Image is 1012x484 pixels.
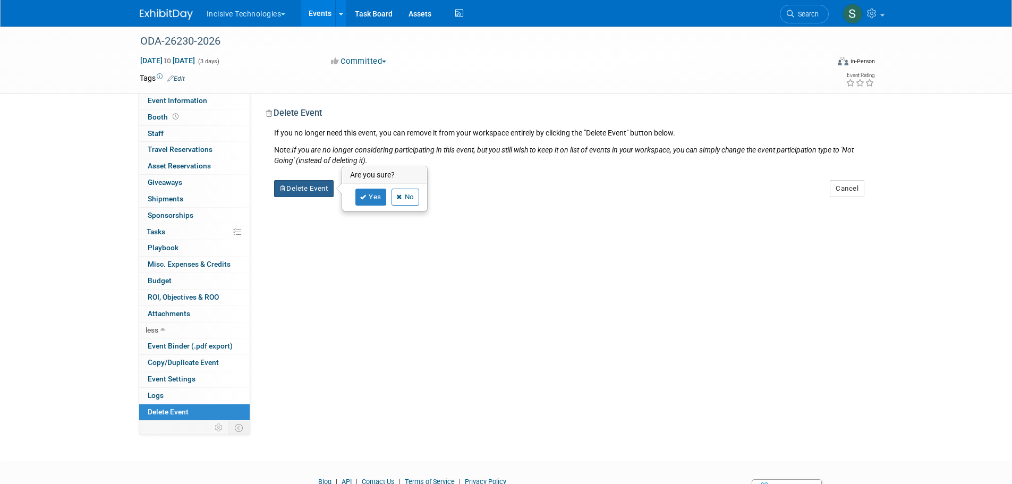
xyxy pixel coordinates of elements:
[139,388,250,404] a: Logs
[139,224,250,240] a: Tasks
[148,178,182,186] span: Giveaways
[148,211,193,219] span: Sponsorships
[139,371,250,387] a: Event Settings
[148,113,181,121] span: Booth
[266,128,865,166] div: If you no longer need this event, you can remove it from your workspace entirely by clicking the ...
[148,358,219,367] span: Copy/Duplicate Event
[137,32,813,51] div: ODA-26230-2026
[139,257,250,273] a: Misc. Expenses & Credits
[355,189,386,206] a: Yes
[140,56,195,65] span: [DATE] [DATE]
[794,10,819,18] span: Search
[148,243,178,252] span: Playbook
[392,189,419,206] a: No
[139,208,250,224] a: Sponsorships
[197,58,219,65] span: (3 days)
[148,293,219,301] span: ROI, Objectives & ROO
[228,421,250,435] td: Toggle Event Tabs
[139,404,250,420] a: Delete Event
[139,322,250,338] a: less
[139,355,250,371] a: Copy/Duplicate Event
[148,407,189,416] span: Delete Event
[148,391,164,400] span: Logs
[327,56,390,67] button: Committed
[274,146,854,165] i: If you are no longer considering participating in this event, but you still wish to keep it on li...
[139,93,250,109] a: Event Information
[139,273,250,289] a: Budget
[148,276,172,285] span: Budget
[140,9,193,20] img: ExhibitDay
[139,338,250,354] a: Event Binder (.pdf export)
[139,290,250,305] a: ROI, Objectives & ROO
[148,342,233,350] span: Event Binder (.pdf export)
[139,306,250,322] a: Attachments
[266,107,865,128] div: Delete Event
[139,240,250,256] a: Playbook
[343,167,427,184] h3: Are you sure?
[140,73,185,83] td: Tags
[139,109,250,125] a: Booth
[780,5,829,23] a: Search
[148,162,211,170] span: Asset Reservations
[846,73,874,78] div: Event Rating
[148,260,231,268] span: Misc. Expenses & Credits
[850,57,875,65] div: In-Person
[139,158,250,174] a: Asset Reservations
[148,194,183,203] span: Shipments
[274,180,334,197] button: Delete Event
[210,421,228,435] td: Personalize Event Tab Strip
[766,55,875,71] div: Event Format
[838,57,848,65] img: Format-Inperson.png
[148,129,164,138] span: Staff
[163,56,173,65] span: to
[148,96,207,105] span: Event Information
[139,126,250,142] a: Staff
[139,142,250,158] a: Travel Reservations
[139,175,250,191] a: Giveaways
[148,145,212,154] span: Travel Reservations
[843,4,863,24] img: Samantha Meyers
[171,113,181,121] span: Booth not reserved yet
[147,227,165,236] span: Tasks
[148,375,195,383] span: Event Settings
[139,191,250,207] a: Shipments
[148,309,190,318] span: Attachments
[274,145,865,166] div: Note:
[830,180,864,197] button: Cancel
[167,75,185,82] a: Edit
[146,326,158,334] span: less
